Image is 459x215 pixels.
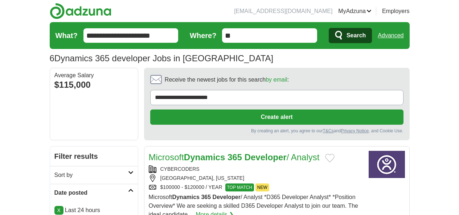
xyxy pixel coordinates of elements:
a: Advanced [378,28,403,43]
h1: Dynamics 365 developer Jobs in [GEOGRAPHIC_DATA] [50,53,274,63]
span: NEW [255,183,269,191]
button: Search [329,28,372,43]
a: CYBERCODERS [160,166,200,172]
a: by email [266,77,287,83]
strong: Dynamics [172,194,200,200]
strong: Developer [213,194,241,200]
h2: Filter results [50,146,138,166]
div: $115,000 [54,78,134,91]
p: Last 24 hours [54,206,134,215]
div: Average Salary [54,73,134,78]
span: TOP MATCH [225,183,254,191]
div: $100000 - $120000 / YEAR [149,183,363,191]
a: T&Cs [323,128,333,133]
label: What? [56,30,78,41]
strong: 365 [228,152,242,162]
strong: Dynamics [184,152,225,162]
a: Sort by [50,166,138,184]
a: Employers [382,7,410,16]
h2: Date posted [54,189,128,197]
li: [EMAIL_ADDRESS][DOMAIN_NAME] [234,7,332,16]
h2: Sort by [54,171,128,179]
div: [GEOGRAPHIC_DATA], [US_STATE] [149,174,363,182]
a: MyAdzuna [338,7,372,16]
a: Date posted [50,184,138,202]
button: Add to favorite jobs [325,154,335,162]
div: By creating an alert, you agree to our and , and Cookie Use. [150,128,403,134]
img: Adzuna logo [50,3,111,19]
span: 6 [50,52,54,65]
span: Receive the newest jobs for this search : [165,75,289,84]
label: Where? [190,30,216,41]
button: Create alert [150,109,403,125]
img: CyberCoders logo [369,151,405,178]
a: Privacy Notice [341,128,369,133]
a: MicrosoftDynamics 365 Developer/ Analyst [149,152,320,162]
strong: Developer [245,152,287,162]
a: X [54,206,63,215]
span: Search [347,28,366,43]
strong: 365 [201,194,211,200]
